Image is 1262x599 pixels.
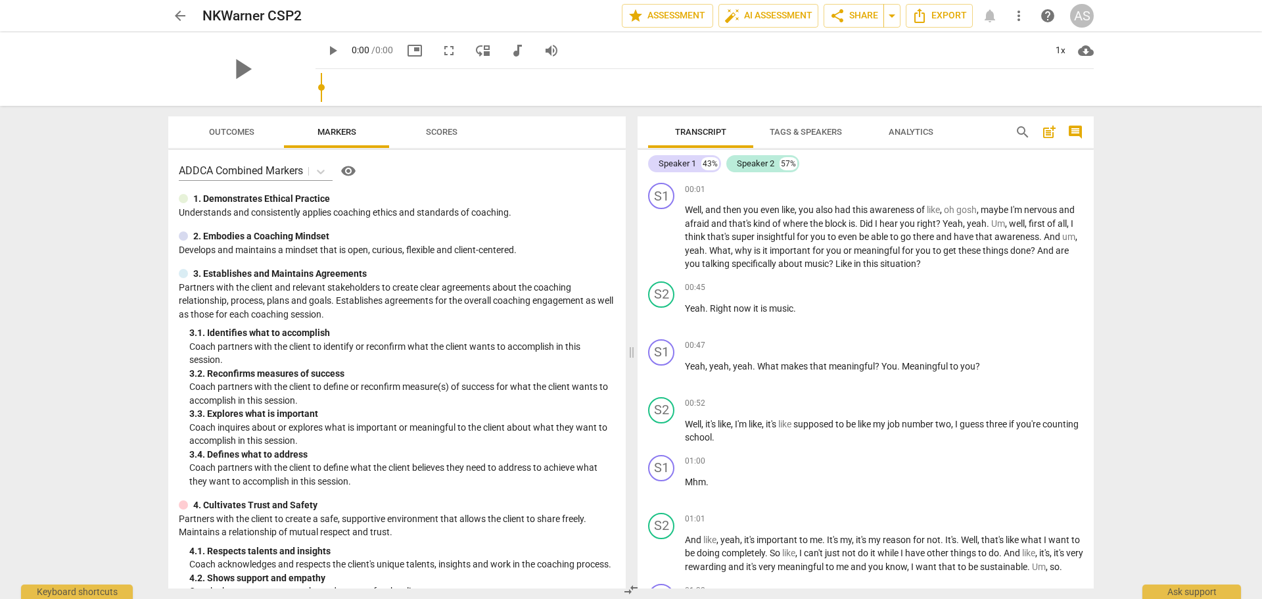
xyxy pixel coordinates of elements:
p: Develops and maintains a mindset that is open, curious, flexible and client-centered. [179,243,615,257]
span: share [830,8,845,24]
span: 0:00 [352,45,369,55]
span: , [731,419,735,429]
span: What [709,245,731,256]
span: . [765,548,770,558]
span: be [846,419,858,429]
span: like [1006,535,1021,545]
span: why [735,245,754,256]
span: you're [1016,419,1042,429]
span: And [1004,548,1022,558]
span: . [987,218,991,229]
span: comment [1067,124,1083,140]
span: Did [860,218,875,229]
span: What [757,361,781,371]
button: Picture in picture [403,39,427,62]
span: number [902,419,935,429]
span: all [1058,218,1067,229]
span: afraid [685,218,711,229]
span: yeah [685,245,705,256]
span: or [843,245,854,256]
span: star [628,8,643,24]
span: job [887,419,902,429]
span: about [778,258,805,269]
span: you [826,245,843,256]
span: Export [912,8,967,24]
span: , [716,535,720,545]
span: think [685,231,707,242]
div: 4. 1. Respects talents and insights [189,544,615,558]
span: to [978,548,989,558]
span: that's [729,218,753,229]
span: first [1029,218,1047,229]
span: my [868,535,883,545]
span: Filler word [944,204,956,215]
span: me [810,535,822,545]
span: help [1040,8,1056,24]
div: Change speaker [648,455,674,481]
span: 00:01 [685,184,705,195]
span: , [795,204,799,215]
span: and [936,231,954,242]
span: . [712,432,714,443]
span: So [770,548,782,558]
span: go [900,231,913,242]
span: it's [766,419,778,429]
span: insightful [757,231,797,242]
button: Sharing summary [883,4,900,28]
span: then [723,204,743,215]
span: volume_up [544,43,559,59]
span: . [822,535,827,545]
div: Speaker 1 [659,157,696,170]
span: like [749,419,762,429]
span: be [859,231,871,242]
span: that [810,361,829,371]
span: nervous [1024,204,1059,215]
span: I [955,419,960,429]
span: music [769,303,793,314]
div: 3. 4. Defines what to address [189,448,615,462]
span: for [812,245,826,256]
span: visibility [340,163,356,179]
span: move_down [475,43,491,59]
span: I [875,218,879,229]
span: . [956,535,961,545]
span: makes [781,361,810,371]
span: to [1071,535,1080,545]
span: Analytics [889,127,933,137]
span: in [854,258,863,269]
span: Share [830,8,878,24]
span: school [685,432,712,443]
span: And [685,535,703,545]
span: and [711,218,729,229]
div: Change speaker [648,281,674,308]
button: Switch to audio player [505,39,529,62]
span: can't [804,548,825,558]
button: Add summary [1039,122,1060,143]
span: while [877,548,900,558]
span: . [1039,231,1044,242]
div: AS [1070,4,1094,28]
button: View player as separate pane [471,39,495,62]
span: AI Assessment [724,8,812,24]
span: it's [744,535,757,545]
span: maybe [981,204,1010,215]
span: search [1015,124,1031,140]
span: have [954,231,975,242]
span: my [873,419,887,429]
span: play_arrow [225,52,259,86]
span: if [1009,419,1016,429]
span: And [1037,245,1056,256]
span: I'm [735,419,749,429]
span: Filler word [927,204,940,215]
span: Meaningful [902,361,950,371]
span: right [917,218,936,229]
span: for [902,245,916,256]
div: 57% [780,157,797,170]
span: is [849,218,855,229]
div: Keyboard shortcuts [21,585,133,599]
span: Filler word [991,218,1005,229]
span: more_vert [1011,8,1027,24]
span: want [1048,535,1071,545]
span: specifically [732,258,778,269]
span: . [897,361,902,371]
